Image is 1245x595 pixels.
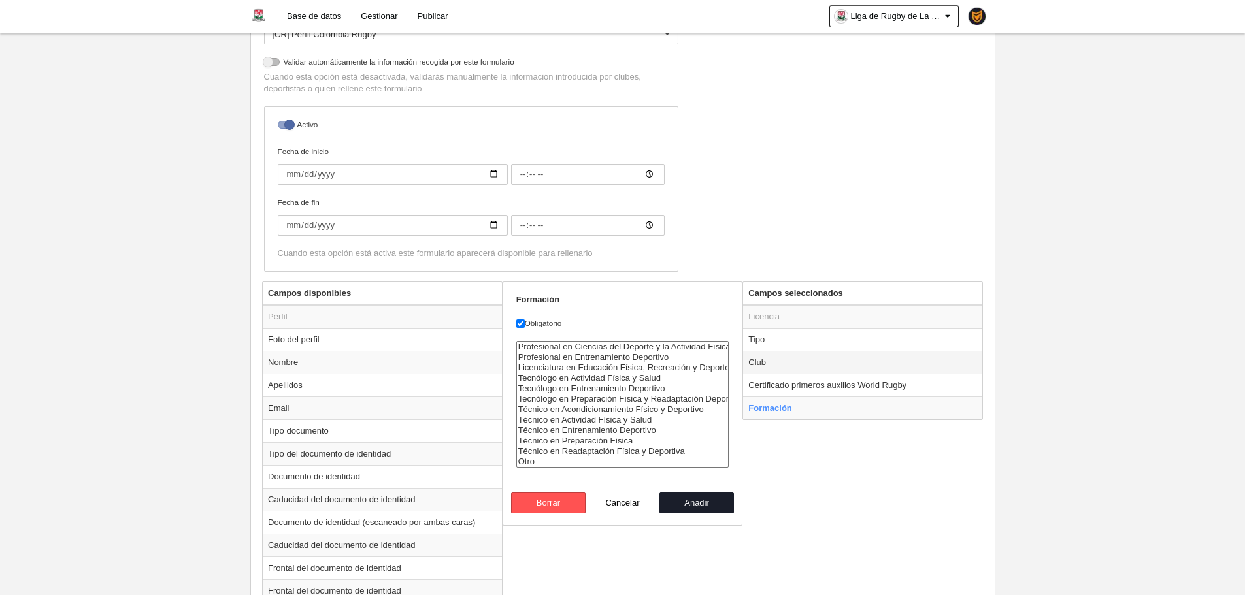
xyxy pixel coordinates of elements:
[517,394,729,404] option: Tecnólogo en Preparación Física y Readaptación Deportiva
[517,415,729,425] option: Técnico en Actividad Física y Salud
[263,488,502,511] td: Caducidad del documento de identidad
[586,492,660,513] button: Cancelar
[511,215,665,236] input: Fecha de fin
[263,511,502,534] td: Documento de identidad (escaneado por ambas caras)
[743,396,982,419] td: Formación
[263,351,502,374] td: Nombre
[517,425,729,436] option: Técnico en Entrenamiento Deportivo
[278,248,665,259] div: Cuando esta opción está activa este formulario aparecerá disponible para rellenarlo
[263,442,502,465] td: Tipo del documento de identidad
[511,164,665,185] input: Fecha de inicio
[743,305,982,329] td: Licencia
[517,404,729,415] option: Técnico en Acondicionamiento Físico y Deportivo
[516,317,729,329] label: Obligatorio
[263,465,502,488] td: Documento de identidad
[829,5,959,27] a: Liga de Rugby de La Guajira
[263,534,502,556] td: Caducidad del documento de identidad
[264,56,678,71] label: Validar automáticamente la información recogida por este formulario
[835,10,848,23] img: OaE6J2O1JVAt.30x30.jpg
[263,556,502,579] td: Frontal del documento de identidad
[517,373,729,383] option: Tecnólogo en Actividad Física y Salud
[743,282,982,305] th: Campos seleccionados
[511,492,586,513] button: Borrar
[517,436,729,446] option: Técnico en Preparación Física
[517,352,729,362] option: Profesional en Entrenamiento Deportivo
[743,374,982,396] td: Certificado primeros auxilios World Rugby
[263,328,502,351] td: Foto del perfil
[517,362,729,373] option: Licenciatura en Educación Física, Recreación y Deporte
[273,29,376,39] span: [CR] Perfil Colombia Rugby
[659,492,734,513] button: Añadir
[278,119,665,134] label: Activo
[517,383,729,394] option: Tecnólogo en Entrenamiento Deportivo
[517,446,729,457] option: Técnico en Readaptación Física y Deportiva
[278,197,665,236] label: Fecha de fin
[263,396,502,419] td: Email
[278,164,508,185] input: Fecha de inicio
[263,305,502,329] td: Perfil
[516,319,525,328] input: Obligatorio
[263,419,502,442] td: Tipo documento
[517,342,729,352] option: Profesional en Ciencias del Deporte y la Actividad Física
[263,374,502,396] td: Apellidos
[517,457,729,467] option: Otro
[743,328,982,351] td: Tipo
[264,71,678,95] p: Cuando esta opción está desactivada, validarás manualmente la información introducida por clubes,...
[851,10,942,23] span: Liga de Rugby de La Guajira
[969,8,986,25] img: PaK018JKw3ps.30x30.jpg
[743,351,982,374] td: Club
[263,282,502,305] th: Campos disponibles
[278,146,665,185] label: Fecha de inicio
[516,295,559,304] strong: Formación
[278,215,508,236] input: Fecha de fin
[250,8,267,24] img: Liga de Rugby de La Guajira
